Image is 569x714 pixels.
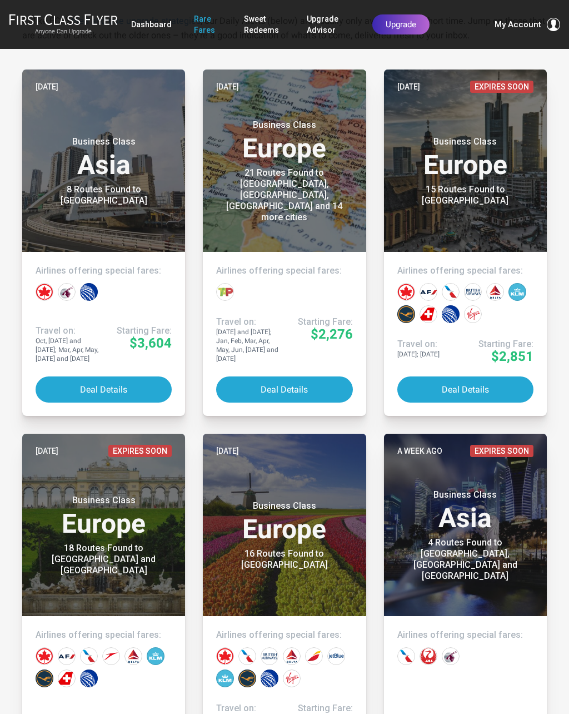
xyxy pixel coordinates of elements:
[36,283,53,301] div: Air Canada
[464,305,482,323] div: Virgin Atlantic
[216,120,352,162] h3: Europe
[305,647,323,665] div: Iberia
[124,647,142,665] div: Delta Airlines
[216,670,234,687] div: KLM
[223,548,346,571] div: 16 Routes Found to [GEOGRAPHIC_DATA]
[9,13,118,36] a: First Class FlyerAnyone Can Upgrade
[397,305,415,323] div: Lufthansa
[397,647,415,665] div: American Airlines
[397,81,420,93] time: [DATE]
[442,283,460,301] div: American Airlines
[495,18,541,31] span: My Account
[442,305,460,323] div: United
[108,445,172,457] span: Expires Soon
[9,28,118,36] small: Anyone Can Upgrade
[80,283,98,301] div: United
[261,670,278,687] div: United
[42,184,165,206] div: 8 Routes Found to [GEOGRAPHIC_DATA]
[404,136,527,147] small: Business Class
[203,70,366,416] a: [DATE]Business ClassEurope21 Routes Found to [GEOGRAPHIC_DATA], [GEOGRAPHIC_DATA], [GEOGRAPHIC_DA...
[420,283,437,301] div: Air France
[9,13,118,25] img: First Class Flyer
[42,495,165,506] small: Business Class
[80,647,98,665] div: American Airlines
[404,489,527,500] small: Business Class
[470,81,533,93] span: Expires Soon
[102,647,120,665] div: Austrian Airlines‎
[508,283,526,301] div: KLM
[283,670,301,687] div: Virgin Atlantic
[216,647,234,665] div: Air Canada
[397,283,415,301] div: Air Canada
[464,283,482,301] div: British Airways
[80,670,98,687] div: United
[36,81,58,93] time: [DATE]
[397,136,533,178] h3: Europe
[495,18,560,31] button: My Account
[420,647,437,665] div: Japan Airlines
[307,9,350,40] a: Upgrade Advisor
[42,136,165,147] small: Business Class
[404,184,527,206] div: 15 Routes Found to [GEOGRAPHIC_DATA]
[372,14,430,34] a: Upgrade
[194,9,222,40] a: Rare Fares
[36,376,172,403] button: Deal Details
[470,445,533,457] span: Expires Soon
[36,265,172,276] h4: Airlines offering special fares:
[223,120,346,131] small: Business Class
[223,500,346,512] small: Business Class
[131,14,172,34] a: Dashboard
[36,136,172,178] h3: Asia
[442,647,460,665] div: Qatar
[238,670,256,687] div: Lufthansa
[216,376,352,403] button: Deal Details
[42,543,165,576] div: 18 Routes Found to [GEOGRAPHIC_DATA] and [GEOGRAPHIC_DATA]
[58,283,76,301] div: Qatar
[22,70,185,416] a: [DATE]Business ClassAsia8 Routes Found to [GEOGRAPHIC_DATA]Airlines offering special fares:Travel...
[36,647,53,665] div: Air Canada
[36,495,172,537] h3: Europe
[397,489,533,532] h3: Asia
[216,500,352,543] h3: Europe
[36,670,53,687] div: Lufthansa
[216,629,352,641] h4: Airlines offering special fares:
[397,629,533,641] h4: Airlines offering special fares:
[420,305,437,323] div: Swiss
[216,445,239,457] time: [DATE]
[397,445,442,457] time: A week ago
[261,647,278,665] div: British Airways
[223,167,346,223] div: 21 Routes Found to [GEOGRAPHIC_DATA], [GEOGRAPHIC_DATA], [GEOGRAPHIC_DATA] and 14 more cities
[36,629,172,641] h4: Airlines offering special fares:
[327,647,345,665] div: JetBlue
[58,670,76,687] div: Swiss
[384,70,547,416] a: [DATE]Expires SoonBusiness ClassEurope15 Routes Found to [GEOGRAPHIC_DATA]Airlines offering speci...
[397,376,533,403] button: Deal Details
[58,647,76,665] div: Air France
[397,265,533,276] h4: Airlines offering special fares:
[244,9,284,40] a: Sweet Redeems
[216,265,352,276] h4: Airlines offering special fares:
[238,647,256,665] div: American Airlines
[147,647,164,665] div: KLM
[216,283,234,301] div: TAP Portugal
[486,283,504,301] div: Delta Airlines
[216,81,239,93] time: [DATE]
[36,445,58,457] time: [DATE]
[404,537,527,582] div: 4 Routes Found to [GEOGRAPHIC_DATA], [GEOGRAPHIC_DATA] and [GEOGRAPHIC_DATA]
[283,647,301,665] div: Delta Airlines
